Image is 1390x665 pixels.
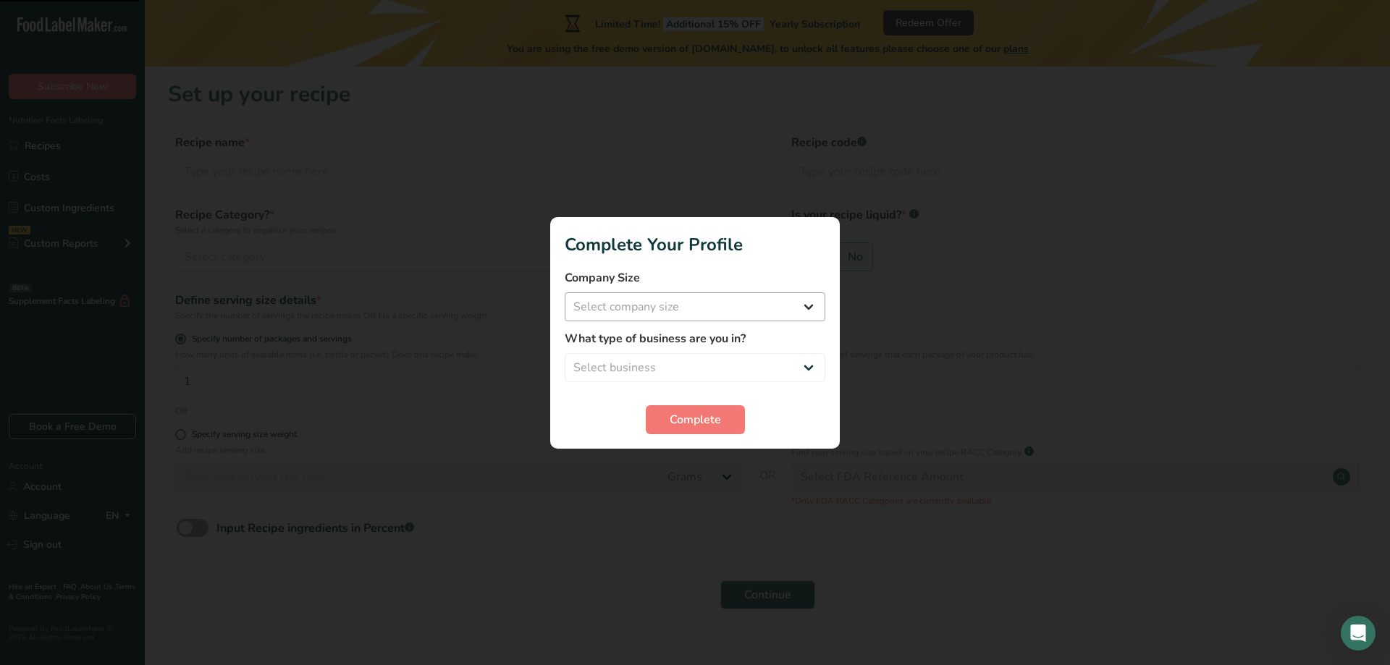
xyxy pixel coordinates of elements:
span: Complete [670,411,721,428]
h1: Complete Your Profile [565,232,825,258]
label: What type of business are you in? [565,330,825,347]
label: Company Size [565,269,825,287]
button: Complete [646,405,745,434]
div: Open Intercom Messenger [1341,616,1376,651]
